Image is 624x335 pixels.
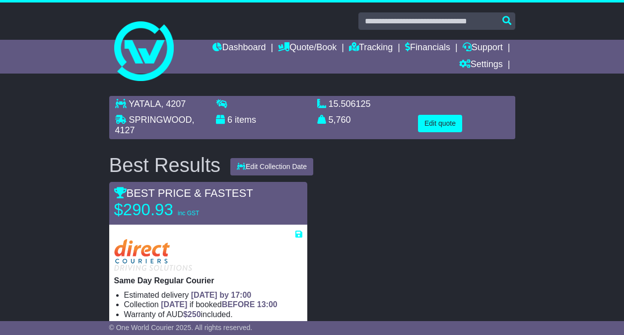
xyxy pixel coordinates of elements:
span: 13:00 [257,300,277,309]
li: Warranty of AUD included. [124,310,302,319]
button: Edit Collection Date [230,158,313,175]
img: Direct: Same Day Regular Courier [114,239,192,271]
li: Collection [124,300,302,309]
a: Support [463,40,503,57]
span: , 4207 [161,99,186,109]
span: items [235,115,256,125]
a: Tracking [349,40,393,57]
span: SPRINGWOOD [129,115,192,125]
p: $290.93 [114,200,238,220]
span: [DATE] [161,300,187,309]
li: Estimated delivery [124,290,302,300]
span: 15.506125 [329,99,371,109]
span: YATALA [129,99,161,109]
span: , 4127 [115,115,195,136]
p: Same Day Regular Courier [114,276,302,285]
span: 5,760 [329,115,351,125]
a: Quote/Book [278,40,337,57]
span: if booked [161,300,277,309]
a: Dashboard [212,40,266,57]
span: 6 [227,115,232,125]
span: inc GST [178,210,199,217]
span: $ [183,310,201,319]
button: Edit quote [418,115,462,132]
span: BEFORE [222,300,255,309]
span: [DATE] by 17:00 [191,291,252,299]
a: Settings [459,57,503,74]
span: BEST PRICE & FASTEST [114,187,253,199]
span: 250 [188,310,201,319]
div: Best Results [104,154,226,176]
a: Financials [405,40,450,57]
span: © One World Courier 2025. All rights reserved. [109,324,253,332]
